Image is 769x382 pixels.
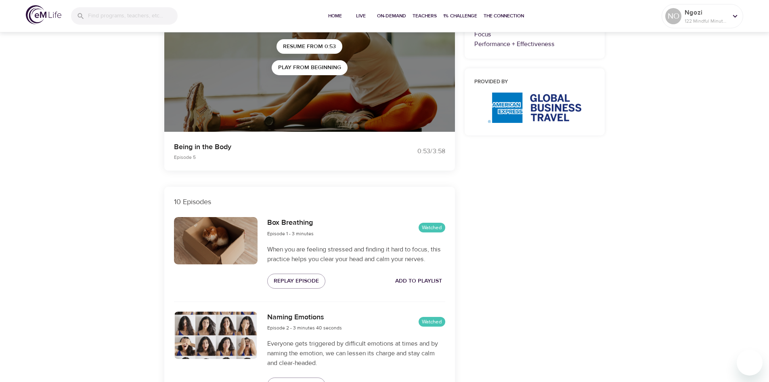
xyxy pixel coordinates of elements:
img: logo [26,5,61,24]
p: 10 Episodes [174,196,445,207]
p: Episode 5 [174,154,375,161]
button: Resume from 0:53 [277,39,342,54]
div: 0:53 / 3:58 [385,147,445,156]
span: Episode 2 - 3 minutes 40 seconds [267,325,342,331]
p: 122 Mindful Minutes [685,17,727,25]
div: NO [665,8,681,24]
button: Play from beginning [272,60,348,75]
button: Replay Episode [267,274,325,289]
span: Watched [419,224,445,232]
h6: Box Breathing [267,217,314,229]
p: Everyone gets triggered by difficult emotions at times and by naming the emotion, we can lessen i... [267,339,445,368]
span: Watched [419,318,445,326]
span: Home [325,12,345,20]
span: Add to Playlist [395,276,442,286]
p: Performance + Effectiveness [474,39,595,49]
button: Add to Playlist [392,274,445,289]
span: Replay Episode [274,276,319,286]
span: Episode 1 - 3 minutes [267,230,314,237]
span: 1% Challenge [443,12,477,20]
span: Resume from 0:53 [283,42,336,52]
p: Focus [474,30,595,39]
span: The Connection [484,12,524,20]
p: Being in the Body [174,141,375,152]
span: On-Demand [377,12,406,20]
iframe: Button to launch messaging window [737,350,763,376]
img: AmEx%20GBT%20logo.png [488,93,581,123]
span: Live [351,12,371,20]
span: Teachers [413,12,437,20]
p: Ngozi [685,8,727,17]
h6: Naming Emotions [267,312,342,323]
p: When you are feeling stressed and finding it hard to focus, this practice helps you clear your he... [267,245,445,264]
span: Play from beginning [278,63,341,73]
input: Find programs, teachers, etc... [88,7,178,25]
h6: Provided by [474,78,595,87]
